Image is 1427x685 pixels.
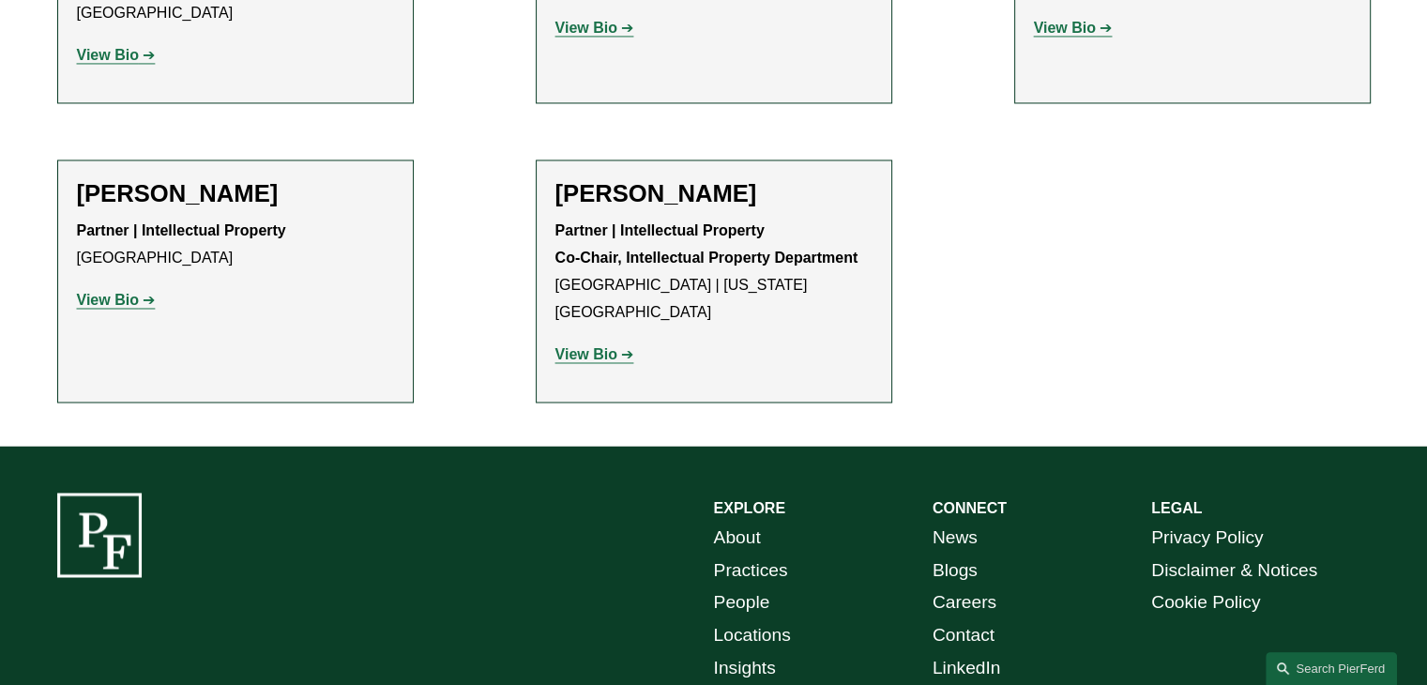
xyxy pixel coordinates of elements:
[77,222,286,238] strong: Partner | Intellectual Property
[933,618,994,651] a: Contact
[77,218,394,272] p: [GEOGRAPHIC_DATA]
[933,651,1001,684] a: LinkedIn
[714,499,785,515] strong: EXPLORE
[714,618,791,651] a: Locations
[555,179,873,208] h2: [PERSON_NAME]
[1151,499,1202,515] strong: LEGAL
[77,292,139,308] strong: View Bio
[714,521,761,554] a: About
[77,179,394,208] h2: [PERSON_NAME]
[933,554,978,586] a: Blogs
[555,20,617,36] strong: View Bio
[933,586,996,618] a: Careers
[555,346,617,362] strong: View Bio
[933,521,978,554] a: News
[714,651,776,684] a: Insights
[555,222,858,266] strong: Partner | Intellectual Property Co-Chair, Intellectual Property Department
[1034,20,1113,36] a: View Bio
[77,292,156,308] a: View Bio
[1266,652,1397,685] a: Search this site
[1151,554,1317,586] a: Disclaimer & Notices
[77,47,156,63] a: View Bio
[1151,586,1260,618] a: Cookie Policy
[714,554,788,586] a: Practices
[933,499,1007,515] strong: CONNECT
[555,20,634,36] a: View Bio
[555,218,873,326] p: [GEOGRAPHIC_DATA] | [US_STATE][GEOGRAPHIC_DATA]
[1034,20,1096,36] strong: View Bio
[714,586,770,618] a: People
[1151,521,1263,554] a: Privacy Policy
[555,346,634,362] a: View Bio
[77,47,139,63] strong: View Bio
